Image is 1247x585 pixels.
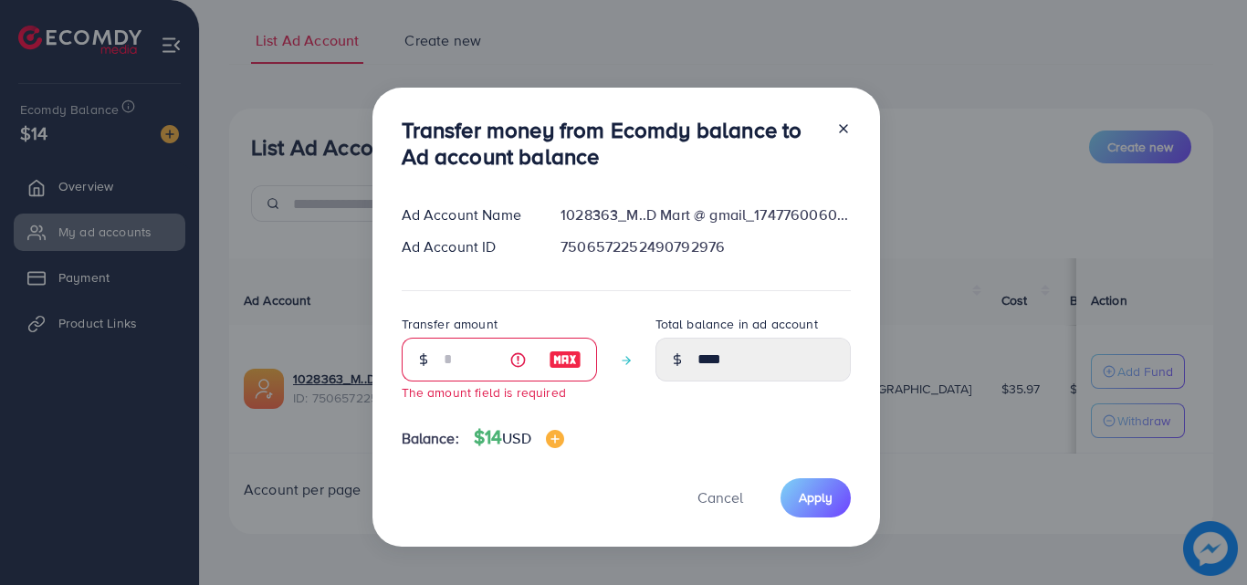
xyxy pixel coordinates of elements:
[474,426,564,449] h4: $14
[781,478,851,517] button: Apply
[402,428,459,449] span: Balance:
[502,428,530,448] span: USD
[546,430,564,448] img: image
[799,488,833,507] span: Apply
[546,236,865,257] div: 7506572252490792976
[675,478,766,517] button: Cancel
[387,236,547,257] div: Ad Account ID
[655,315,818,333] label: Total balance in ad account
[402,117,822,170] h3: Transfer money from Ecomdy balance to Ad account balance
[402,383,566,401] small: The amount field is required
[546,204,865,225] div: 1028363_M..D Mart @ gmail_1747760060255
[549,349,582,371] img: image
[387,204,547,225] div: Ad Account Name
[402,315,498,333] label: Transfer amount
[697,487,743,507] span: Cancel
